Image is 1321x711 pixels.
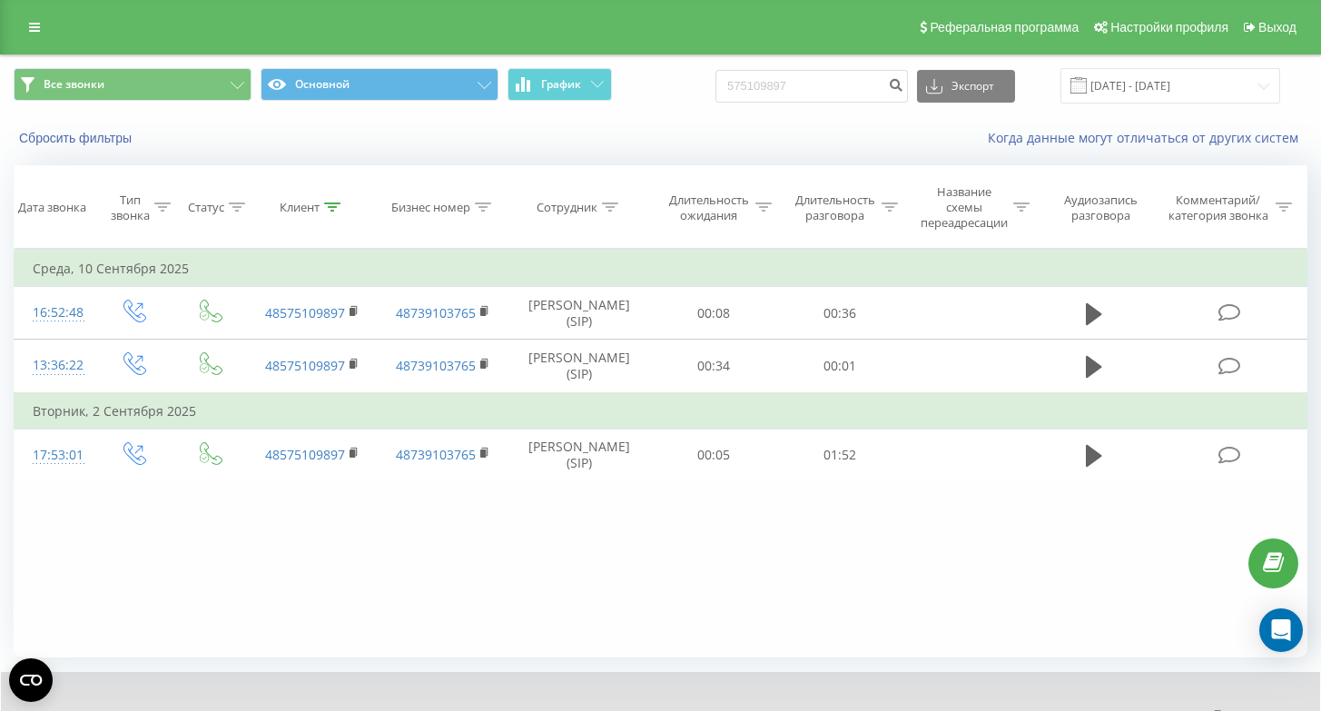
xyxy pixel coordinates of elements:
[650,340,776,393] td: 00:34
[188,200,224,215] div: Статус
[14,130,141,146] button: Сбросить фильтры
[15,393,1307,430] td: Вторник, 2 Сентября 2025
[111,193,150,223] div: Тип звонка
[14,68,251,101] button: Все звонки
[1165,193,1271,223] div: Комментарий/категория звонка
[793,193,877,223] div: Длительность разговора
[988,129,1307,146] a: Когда данные могут отличаться от других систем
[265,357,345,374] a: 48575109897
[541,78,581,91] span: График
[776,429,902,481] td: 01:52
[15,251,1307,287] td: Среда, 10 Сентября 2025
[1258,20,1296,35] span: Выход
[776,287,902,340] td: 00:36
[1259,608,1303,652] div: Open Intercom Messenger
[919,184,1009,231] div: Название схемы переадресации
[508,287,650,340] td: [PERSON_NAME] (SIP)
[396,357,476,374] a: 48739103765
[261,68,498,101] button: Основной
[44,77,104,92] span: Все звонки
[396,446,476,463] a: 48739103765
[715,70,908,103] input: Поиск по номеру
[265,446,345,463] a: 48575109897
[930,20,1079,35] span: Реферальная программа
[9,658,53,702] button: Open CMP widget
[650,429,776,481] td: 00:05
[265,304,345,321] a: 48575109897
[280,200,320,215] div: Клиент
[18,200,86,215] div: Дата звонка
[396,304,476,321] a: 48739103765
[650,287,776,340] td: 00:08
[1050,193,1151,223] div: Аудиозапись разговора
[33,348,76,383] div: 13:36:22
[776,340,902,393] td: 00:01
[33,295,76,331] div: 16:52:48
[508,340,650,393] td: [PERSON_NAME] (SIP)
[391,200,470,215] div: Бизнес номер
[508,429,650,481] td: [PERSON_NAME] (SIP)
[917,70,1015,103] button: Экспорт
[1110,20,1228,35] span: Настройки профиля
[666,193,751,223] div: Длительность ожидания
[508,68,612,101] button: График
[537,200,597,215] div: Сотрудник
[33,438,76,473] div: 17:53:01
